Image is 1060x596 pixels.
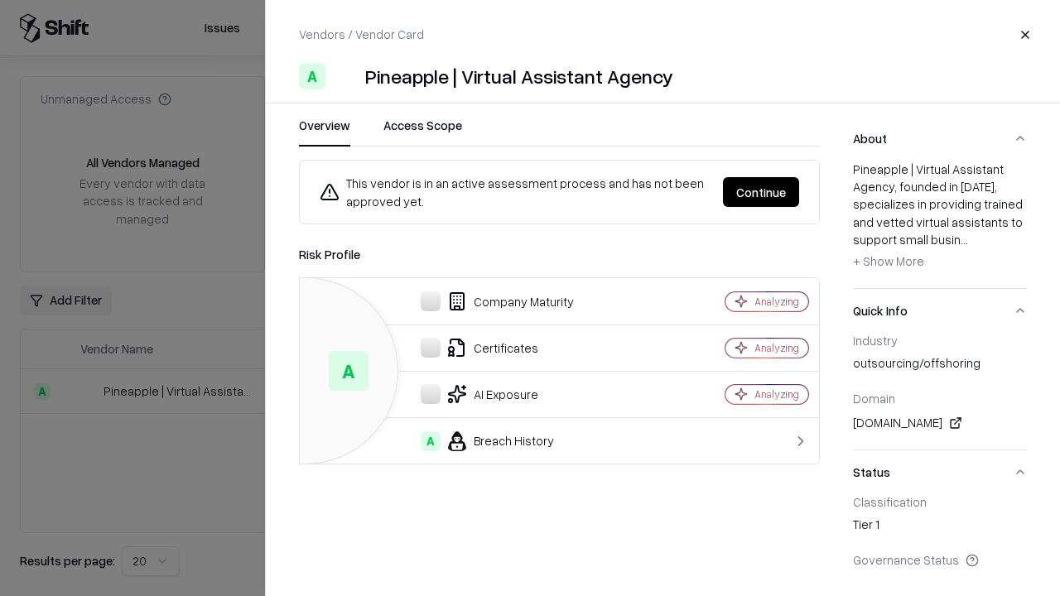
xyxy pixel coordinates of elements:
button: + Show More [853,248,924,275]
button: Overview [299,117,350,147]
div: Analyzing [754,341,799,355]
div: Pineapple | Virtual Assistant Agency, founded in [DATE], specializes in providing trained and vet... [853,161,1027,275]
div: outsourcing/offshoring [853,354,1027,377]
div: Quick Info [853,333,1027,449]
div: Domain [853,391,1027,406]
div: A [329,351,369,391]
div: Tier 1 [853,516,1027,539]
div: About [853,161,1027,288]
div: Certificates [313,338,667,358]
div: A [299,63,325,89]
span: ... [961,232,968,247]
img: Pineapple | Virtual Assistant Agency [332,63,359,89]
button: Quick Info [853,289,1027,333]
div: Breach History [313,431,667,451]
div: Governance Status [853,552,1027,567]
div: Classification [853,494,1027,509]
div: Analyzing [754,295,799,309]
span: + Show More [853,253,924,268]
div: [DOMAIN_NAME] [853,413,1027,433]
button: About [853,117,1027,161]
div: Company Maturity [313,291,667,311]
button: Access Scope [383,117,462,147]
div: Pineapple | Virtual Assistant Agency [365,63,673,89]
div: This vendor is in an active assessment process and has not been approved yet. [320,174,710,210]
button: Continue [723,177,799,207]
div: Industry [853,333,1027,348]
div: AI Exposure [313,384,667,404]
p: Vendors / Vendor Card [299,26,424,43]
button: Status [853,450,1027,494]
div: Analyzing [754,387,799,401]
div: Risk Profile [299,244,820,264]
div: A [421,431,441,451]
